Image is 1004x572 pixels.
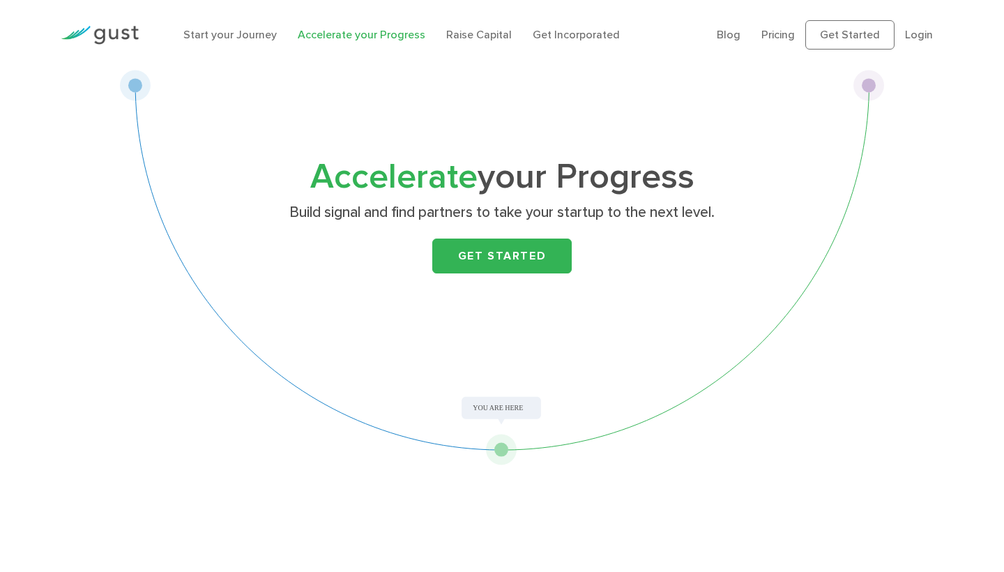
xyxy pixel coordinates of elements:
[232,203,773,223] p: Build signal and find partners to take your startup to the next level.
[905,28,933,41] a: Login
[61,26,139,45] img: Gust Logo
[310,156,478,197] span: Accelerate
[761,28,795,41] a: Pricing
[183,28,277,41] a: Start your Journey
[227,161,777,193] h1: your Progress
[805,20,895,50] a: Get Started
[717,28,740,41] a: Blog
[446,28,512,41] a: Raise Capital
[432,239,572,273] a: Get Started
[298,28,425,41] a: Accelerate your Progress
[533,28,620,41] a: Get Incorporated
